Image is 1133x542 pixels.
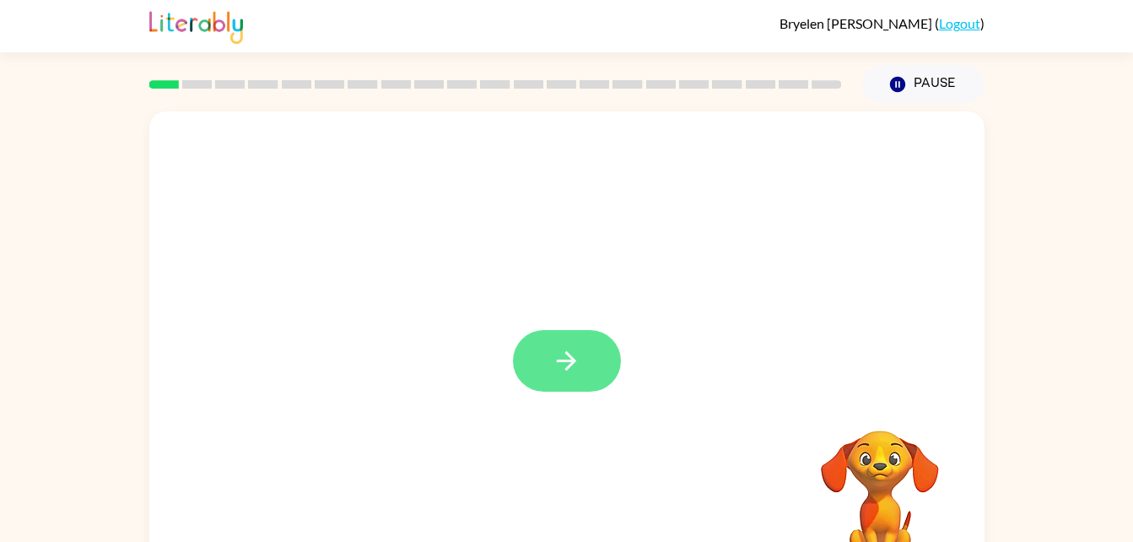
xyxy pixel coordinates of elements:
[780,15,985,31] div: ( )
[780,15,935,31] span: Bryelen [PERSON_NAME]
[862,65,985,104] button: Pause
[149,7,243,44] img: Literably
[939,15,980,31] a: Logout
